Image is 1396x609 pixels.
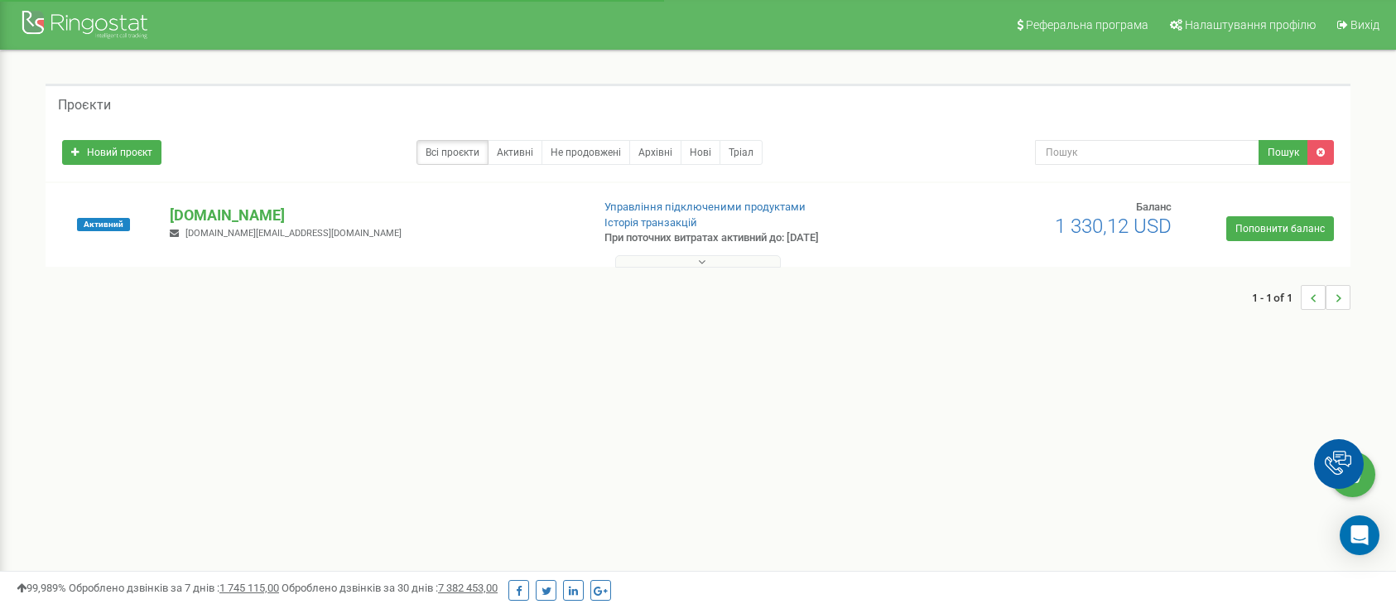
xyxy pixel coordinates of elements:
a: Тріал [720,140,763,165]
a: Нові [681,140,720,165]
span: Реферальна програма [1026,18,1148,31]
a: Поповнити баланс [1226,216,1334,241]
a: Активні [488,140,542,165]
span: Налаштування профілю [1185,18,1316,31]
p: [DOMAIN_NAME] [170,205,577,226]
span: Активний [77,218,130,231]
a: Новий проєкт [62,140,161,165]
span: Оброблено дзвінків за 30 днів : [282,582,498,594]
input: Пошук [1035,140,1260,165]
div: Open Intercom Messenger [1340,515,1379,555]
span: 99,989% [17,582,66,594]
nav: ... [1252,268,1350,326]
u: 7 382 453,00 [438,582,498,594]
p: При поточних витратах активний до: [DATE] [604,230,904,246]
a: Не продовжені [542,140,630,165]
h5: Проєкти [58,98,111,113]
a: Архівні [629,140,681,165]
a: Всі проєкти [416,140,489,165]
span: Баланс [1136,201,1172,213]
a: Управління підключеними продуктами [604,201,806,213]
span: 1 330,12 USD [1055,215,1172,238]
span: [DOMAIN_NAME][EMAIL_ADDRESS][DOMAIN_NAME] [185,228,402,239]
a: Історія транзакцій [604,216,697,229]
button: Пошук [1259,140,1308,165]
span: Вихід [1350,18,1379,31]
span: Оброблено дзвінків за 7 днів : [69,582,279,594]
span: 1 - 1 of 1 [1252,285,1301,310]
u: 1 745 115,00 [219,582,279,594]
